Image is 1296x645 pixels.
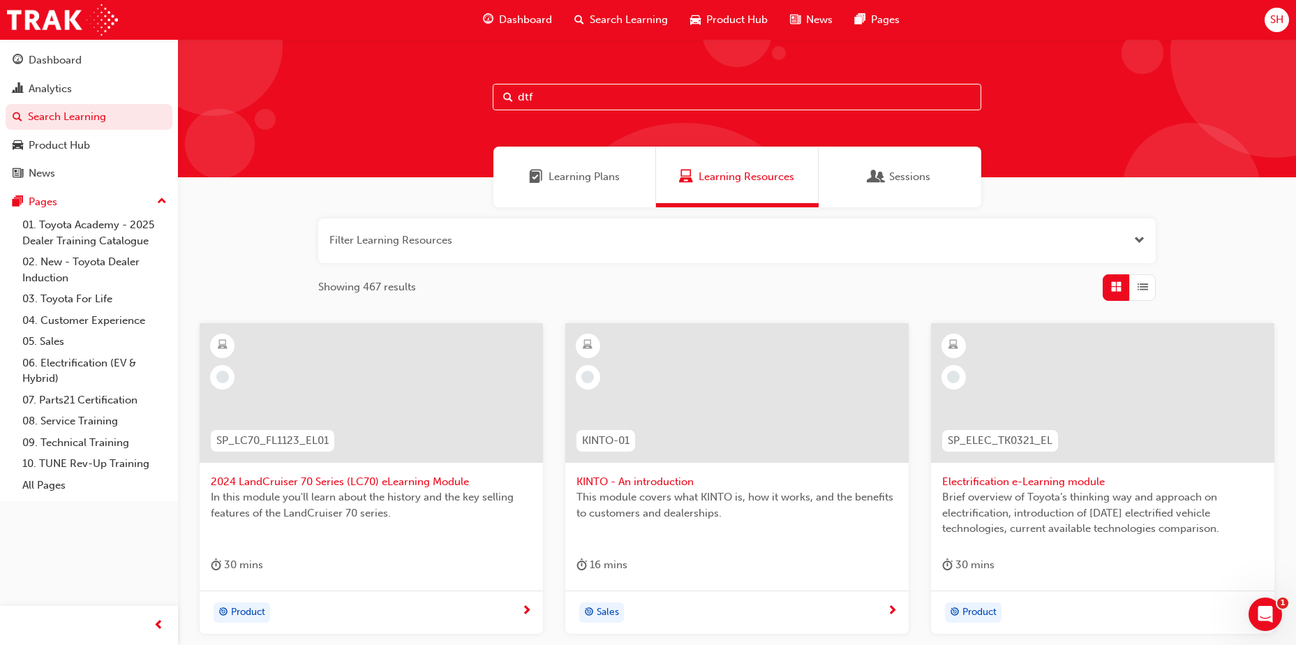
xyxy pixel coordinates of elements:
img: Trak [7,4,118,36]
a: news-iconNews [779,6,844,34]
span: Sessions [870,169,884,185]
span: Search Learning [590,12,668,28]
div: Product Hub [29,138,90,154]
span: Grid [1111,279,1122,295]
span: car-icon [690,11,701,29]
a: News [6,161,172,186]
a: Search Learning [6,104,172,130]
span: KINTO - An introduction [576,474,897,490]
a: 07. Parts21 Certification [17,390,172,411]
span: News [806,12,833,28]
a: car-iconProduct Hub [679,6,779,34]
span: pages-icon [855,11,865,29]
a: 01. Toyota Academy - 2025 Dealer Training Catalogue [17,214,172,251]
input: Search... [493,84,981,110]
button: SH [1265,8,1289,32]
span: search-icon [574,11,584,29]
span: pages-icon [13,196,23,209]
span: Showing 467 results [318,279,416,295]
span: up-icon [157,193,167,211]
button: Pages [6,189,172,215]
div: 30 mins [942,556,995,574]
a: KINTO-01KINTO - An introductionThis module covers what KINTO is, how it works, and the benefits t... [565,323,909,635]
a: SP_LC70_FL1123_EL012024 LandCruiser 70 Series (LC70) eLearning ModuleIn this module you'll learn ... [200,323,543,635]
a: All Pages [17,475,172,496]
div: 30 mins [211,556,263,574]
span: duration-icon [942,556,953,574]
a: 04. Customer Experience [17,310,172,332]
span: In this module you'll learn about the history and the key selling features of the LandCruiser 70 ... [211,489,532,521]
span: Pages [871,12,900,28]
a: 05. Sales [17,331,172,353]
span: news-icon [13,168,23,180]
a: Dashboard [6,47,172,73]
span: List [1138,279,1148,295]
a: Product Hub [6,133,172,158]
a: SP_ELEC_TK0321_ELElectrification e-Learning moduleBrief overview of Toyota’s thinking way and app... [931,323,1274,635]
span: next-icon [887,605,897,618]
span: duration-icon [211,556,221,574]
span: next-icon [521,605,532,618]
span: learningRecordVerb_NONE-icon [947,371,960,383]
a: search-iconSearch Learning [563,6,679,34]
a: 10. TUNE Rev-Up Training [17,453,172,475]
div: Dashboard [29,52,82,68]
span: Electrification e-Learning module [942,474,1263,490]
span: SP_LC70_FL1123_EL01 [216,433,329,449]
a: 09. Technical Training [17,432,172,454]
span: target-icon [584,604,594,622]
span: learningRecordVerb_NONE-icon [216,371,229,383]
span: prev-icon [154,617,164,635]
span: guage-icon [483,11,493,29]
span: search-icon [13,111,22,124]
a: Learning ResourcesLearning Resources [656,147,819,207]
a: SessionsSessions [819,147,981,207]
span: guage-icon [13,54,23,67]
a: 06. Electrification (EV & Hybrid) [17,353,172,390]
span: Learning Plans [529,169,543,185]
span: target-icon [950,604,960,622]
span: learningResourceType_ELEARNING-icon [583,336,593,355]
span: target-icon [218,604,228,622]
a: guage-iconDashboard [472,6,563,34]
span: chart-icon [13,83,23,96]
span: car-icon [13,140,23,152]
span: Product [962,605,997,621]
span: Brief overview of Toyota’s thinking way and approach on electrification, introduction of [DATE] e... [942,489,1263,537]
div: News [29,165,55,181]
span: 1 [1277,598,1288,609]
button: DashboardAnalyticsSearch LearningProduct HubNews [6,45,172,189]
span: 2024 LandCruiser 70 Series (LC70) eLearning Module [211,474,532,490]
span: Sales [597,605,619,621]
span: This module covers what KINTO is, how it works, and the benefits to customers and dealerships. [576,489,897,521]
span: learningResourceType_ELEARNING-icon [218,336,228,355]
span: SP_ELEC_TK0321_EL [948,433,1052,449]
a: 02. New - Toyota Dealer Induction [17,251,172,288]
span: learningRecordVerb_NONE-icon [581,371,594,383]
button: Open the filter [1134,232,1145,249]
span: Learning Plans [549,169,620,185]
span: KINTO-01 [582,433,630,449]
span: Sessions [889,169,930,185]
iframe: Intercom live chat [1249,598,1282,631]
span: Product [231,605,265,621]
div: Pages [29,194,57,210]
span: news-icon [790,11,800,29]
span: duration-icon [576,556,587,574]
span: Learning Resources [679,169,693,185]
a: pages-iconPages [844,6,911,34]
div: 16 mins [576,556,627,574]
span: SH [1270,12,1283,28]
a: 03. Toyota For Life [17,288,172,310]
a: 08. Service Training [17,410,172,432]
span: Dashboard [499,12,552,28]
a: Learning PlansLearning Plans [493,147,656,207]
span: Search [503,89,513,105]
div: Analytics [29,81,72,97]
span: Learning Resources [699,169,794,185]
a: Analytics [6,76,172,102]
span: Product Hub [706,12,768,28]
